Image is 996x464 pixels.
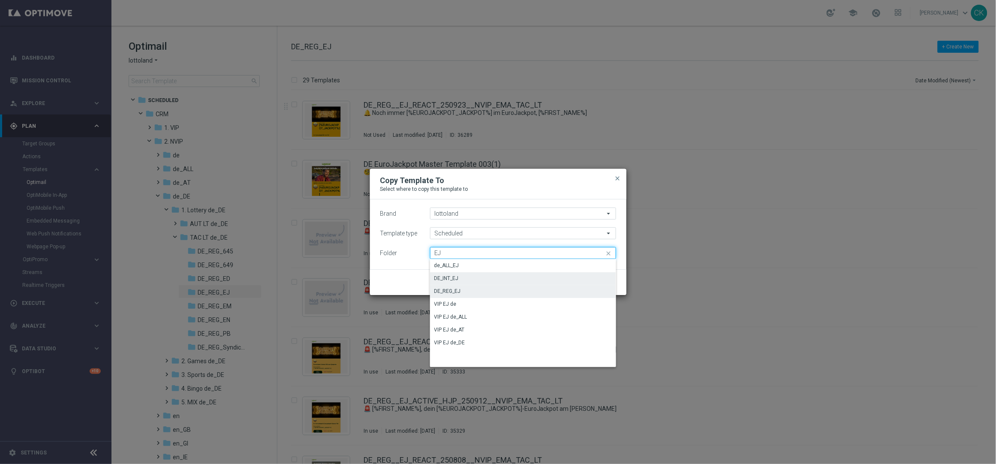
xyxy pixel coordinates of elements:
div: VIP EJ de [434,300,457,308]
div: Press SPACE to select this row. [430,337,616,350]
div: VIP EJ de_DE [434,339,465,346]
div: VIP EJ de_ALL [434,313,467,321]
div: DE_INT_EJ [434,274,459,282]
div: Press SPACE to select this row. [430,311,616,324]
label: Folder [380,250,397,257]
div: VIP EJ de_AT [434,326,465,334]
div: Press SPACE to select this row. [430,298,616,311]
label: Brand [380,210,397,217]
div: Press SPACE to select this row. [430,272,616,285]
i: arrow_drop_down [605,228,614,239]
div: Press SPACE to select this row. [430,259,616,272]
i: arrow_drop_down [605,208,614,219]
span: close [614,175,621,182]
div: Press SPACE to select this row. [430,324,616,337]
input: Quick find [430,247,616,259]
h2: Copy Template To [380,175,445,186]
p: Select where to copy this template to [380,186,616,193]
label: Template type [380,230,418,237]
div: Press SPACE to deselect this row. [430,285,616,298]
div: de_ALL_EJ [434,262,459,269]
div: DE_REG_EJ [434,287,461,295]
i: close [605,247,614,259]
